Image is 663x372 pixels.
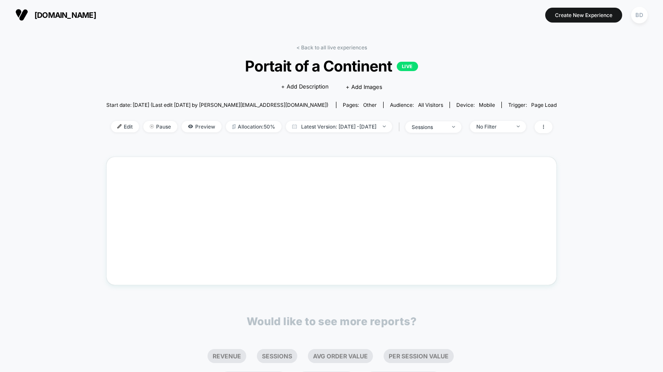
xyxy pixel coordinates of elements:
[129,57,534,75] span: Portait of a Continent
[182,121,222,132] span: Preview
[106,102,328,108] span: Start date: [DATE] (Last edit [DATE] by [PERSON_NAME][EMAIL_ADDRESS][DOMAIN_NAME])
[412,124,446,130] div: sessions
[232,124,236,129] img: rebalance
[517,126,520,127] img: end
[418,102,443,108] span: All Visitors
[390,102,443,108] div: Audience:
[111,121,139,132] span: Edit
[308,349,373,363] li: Avg Order Value
[13,8,99,22] button: [DOMAIN_NAME]
[281,83,329,91] span: + Add Description
[286,121,392,132] span: Latest Version: [DATE] - [DATE]
[384,349,454,363] li: Per Session Value
[396,121,405,133] span: |
[15,9,28,21] img: Visually logo
[476,123,510,130] div: No Filter
[531,102,557,108] span: Page Load
[150,124,154,129] img: end
[292,124,297,129] img: calendar
[226,121,282,132] span: Allocation: 50%
[296,44,367,51] a: < Back to all live experiences
[247,315,417,328] p: Would like to see more reports?
[346,83,382,90] span: + Add Images
[450,102,501,108] span: Device:
[631,7,648,23] div: BD
[363,102,377,108] span: other
[629,6,650,24] button: BD
[397,62,418,71] p: LIVE
[208,349,246,363] li: Revenue
[343,102,377,108] div: Pages:
[117,124,122,129] img: edit
[452,126,455,128] img: end
[508,102,557,108] div: Trigger:
[143,121,177,132] span: Pause
[34,11,96,20] span: [DOMAIN_NAME]
[479,102,495,108] span: mobile
[383,126,386,127] img: end
[257,349,297,363] li: Sessions
[545,8,622,23] button: Create New Experience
